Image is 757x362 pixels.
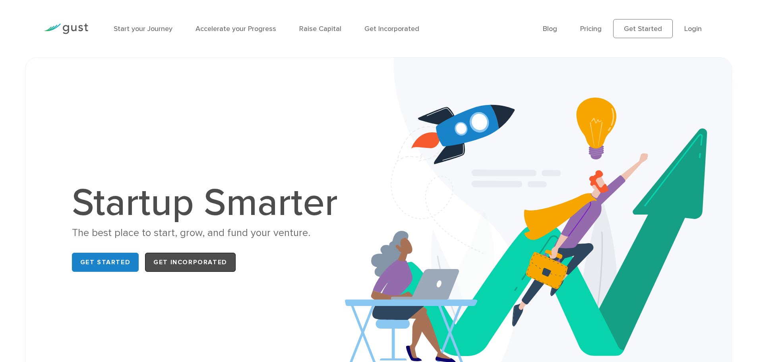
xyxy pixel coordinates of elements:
[364,25,419,33] a: Get Incorporated
[299,25,341,33] a: Raise Capital
[72,253,139,272] a: Get Started
[114,25,172,33] a: Start your Journey
[196,25,276,33] a: Accelerate your Progress
[72,226,346,240] div: The best place to start, grow, and fund your venture.
[72,184,346,222] h1: Startup Smarter
[580,25,602,33] a: Pricing
[684,25,702,33] a: Login
[613,19,673,38] a: Get Started
[44,23,88,34] img: Gust Logo
[145,253,236,272] a: Get Incorporated
[543,25,557,33] a: Blog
